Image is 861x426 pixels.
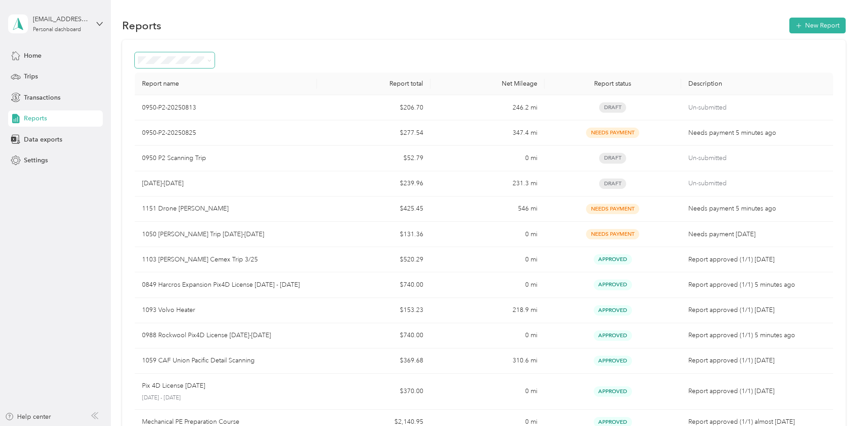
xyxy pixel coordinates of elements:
[594,279,632,290] span: Approved
[811,376,861,426] iframe: Everlance-gr Chat Button Frame
[142,128,196,138] p: 0950-P2-20250825
[24,114,47,123] span: Reports
[789,18,846,33] button: New Report
[142,356,255,366] p: 1059 CAF Union Pacific Detail Scanning
[599,102,626,113] span: Draft
[430,73,544,95] th: Net Mileage
[142,381,205,391] p: Pix 4D License [DATE]
[317,348,430,374] td: $369.68
[142,305,195,315] p: 1093 Volvo Heater
[594,254,632,265] span: Approved
[688,386,826,396] p: Report approved (1/1) [DATE]
[688,330,826,340] p: Report approved (1/1) 5 minutes ago
[430,272,544,298] td: 0 mi
[33,14,89,24] div: [EMAIL_ADDRESS][DOMAIN_NAME]
[5,412,51,421] button: Help center
[599,153,626,163] span: Draft
[688,255,826,265] p: Report approved (1/1) [DATE]
[430,222,544,247] td: 0 mi
[317,298,430,323] td: $153.23
[586,204,639,214] span: Needs Payment
[317,120,430,146] td: $277.54
[317,323,430,348] td: $740.00
[594,330,632,341] span: Approved
[317,146,430,171] td: $52.79
[24,51,41,60] span: Home
[688,179,826,188] p: Un-submitted
[586,128,639,138] span: Needs Payment
[317,247,430,272] td: $520.29
[24,93,60,102] span: Transactions
[688,103,826,113] p: Un-submitted
[142,229,264,239] p: 1050 [PERSON_NAME] Trip [DATE]-[DATE]
[688,153,826,163] p: Un-submitted
[317,272,430,298] td: $740.00
[688,305,826,315] p: Report approved (1/1) [DATE]
[142,179,183,188] p: [DATE]-[DATE]
[688,204,826,214] p: Needs payment 5 minutes ago
[33,27,81,32] div: Personal dashboard
[24,135,62,144] span: Data exports
[317,197,430,222] td: $425.45
[430,146,544,171] td: 0 mi
[681,73,833,95] th: Description
[430,197,544,222] td: 546 mi
[430,95,544,120] td: 246.2 mi
[24,156,48,165] span: Settings
[599,179,626,189] span: Draft
[586,229,639,239] span: Needs Payment
[142,255,258,265] p: 1103 [PERSON_NAME] Cemex Trip 3/25
[688,229,826,239] p: Needs payment [DATE]
[142,280,300,290] p: 0849 Harcros Expansion Pix4D License [DATE] - [DATE]
[142,204,229,214] p: 1151 Drone [PERSON_NAME]
[552,80,674,87] div: Report status
[142,394,310,402] p: [DATE] - [DATE]
[317,222,430,247] td: $131.36
[430,247,544,272] td: 0 mi
[317,95,430,120] td: $206.70
[430,374,544,410] td: 0 mi
[430,298,544,323] td: 218.9 mi
[142,103,196,113] p: 0950-P2-20250813
[688,356,826,366] p: Report approved (1/1) [DATE]
[594,305,632,316] span: Approved
[430,348,544,374] td: 310.6 mi
[317,171,430,197] td: $239.96
[688,280,826,290] p: Report approved (1/1) 5 minutes ago
[594,386,632,397] span: Approved
[135,73,317,95] th: Report name
[122,21,161,30] h1: Reports
[594,356,632,366] span: Approved
[430,120,544,146] td: 347.4 mi
[24,72,38,81] span: Trips
[317,73,430,95] th: Report total
[430,323,544,348] td: 0 mi
[430,171,544,197] td: 231.3 mi
[142,330,271,340] p: 0988 Rockwool Pix4D License [DATE]-[DATE]
[142,153,206,163] p: 0950 P2 Scanning Trip
[317,374,430,410] td: $370.00
[688,128,826,138] p: Needs payment 5 minutes ago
